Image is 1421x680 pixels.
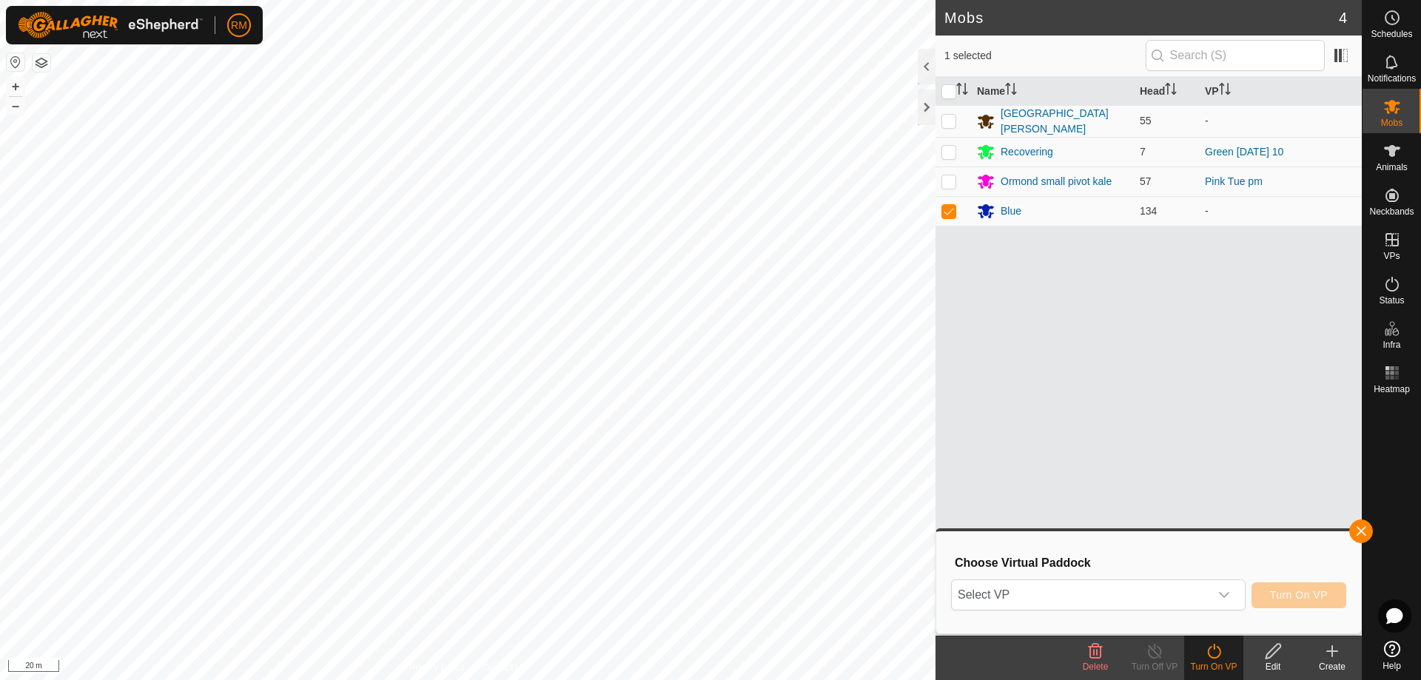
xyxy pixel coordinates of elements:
[1140,175,1152,187] span: 57
[1252,582,1346,608] button: Turn On VP
[1205,175,1263,187] a: Pink Tue pm
[1379,296,1404,305] span: Status
[944,9,1339,27] h2: Mobs
[955,556,1346,570] h3: Choose Virtual Paddock
[1199,105,1362,137] td: -
[1376,163,1408,172] span: Animals
[1083,662,1109,672] span: Delete
[1374,385,1410,394] span: Heatmap
[1270,589,1328,601] span: Turn On VP
[1146,40,1325,71] input: Search (S)
[33,54,50,72] button: Map Layers
[956,85,968,97] p-sorticon: Activate to sort
[1371,30,1412,38] span: Schedules
[7,53,24,71] button: Reset Map
[1125,660,1184,673] div: Turn Off VP
[1184,660,1243,673] div: Turn On VP
[1001,106,1128,137] div: [GEOGRAPHIC_DATA][PERSON_NAME]
[1205,146,1283,158] a: Green [DATE] 10
[1383,252,1400,260] span: VPs
[944,48,1146,64] span: 1 selected
[483,661,526,674] a: Contact Us
[1303,660,1362,673] div: Create
[971,77,1134,106] th: Name
[1140,146,1146,158] span: 7
[7,78,24,95] button: +
[231,18,247,33] span: RM
[1368,74,1416,83] span: Notifications
[952,580,1209,610] span: Select VP
[1199,196,1362,226] td: -
[1219,85,1231,97] p-sorticon: Activate to sort
[1339,7,1347,29] span: 4
[1001,144,1053,160] div: Recovering
[409,661,465,674] a: Privacy Policy
[1165,85,1177,97] p-sorticon: Activate to sort
[1140,115,1152,127] span: 55
[7,97,24,115] button: –
[1381,118,1402,127] span: Mobs
[1001,203,1021,219] div: Blue
[1383,662,1401,670] span: Help
[1243,660,1303,673] div: Edit
[1199,77,1362,106] th: VP
[1369,207,1414,216] span: Neckbands
[1140,205,1157,217] span: 134
[18,12,203,38] img: Gallagher Logo
[1363,635,1421,676] a: Help
[1134,77,1199,106] th: Head
[1209,580,1239,610] div: dropdown trigger
[1001,174,1112,189] div: Ormond small pivot kale
[1005,85,1017,97] p-sorticon: Activate to sort
[1383,340,1400,349] span: Infra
